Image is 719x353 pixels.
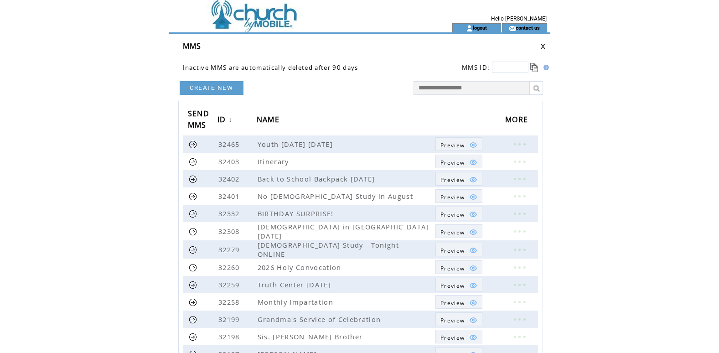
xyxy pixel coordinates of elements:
[218,192,242,201] span: 32401
[258,140,335,149] span: Youth [DATE] [DATE]
[505,112,530,129] span: MORE
[509,25,516,32] img: contact_us_icon.gif
[440,317,465,324] span: Show MMS preview
[258,332,365,341] span: Sis. [PERSON_NAME] Brother
[469,316,477,324] img: eye.png
[469,158,477,166] img: eye.png
[440,299,465,307] span: Show MMS preview
[469,281,477,290] img: eye.png
[258,240,404,259] span: [DEMOGRAPHIC_DATA] Study - Tonight - ONLINE
[435,137,482,151] a: Preview
[469,193,477,201] img: eye.png
[469,141,477,149] img: eye.png
[469,210,477,218] img: eye.png
[218,332,242,341] span: 32198
[258,222,429,240] span: [DEMOGRAPHIC_DATA] in [GEOGRAPHIC_DATA] [DATE]
[440,159,465,166] span: Show MMS preview
[435,189,482,203] a: Preview
[258,297,336,306] span: Monthly Impartation
[258,263,344,272] span: 2026 Holy Convocation
[516,25,540,31] a: contact us
[218,174,242,183] span: 32402
[188,106,209,135] span: SEND MMS
[258,280,333,289] span: Truth Center [DATE]
[218,315,242,324] span: 32199
[440,265,465,272] span: Show MMS preview
[466,25,473,32] img: account_icon.gif
[469,228,477,236] img: eye.png
[180,81,243,95] a: CREATE NEW
[218,227,242,236] span: 32308
[440,141,465,149] span: Show MMS preview
[258,192,415,201] span: No [DEMOGRAPHIC_DATA] Study in August
[258,315,383,324] span: Grandma's Service of Celebration
[473,25,487,31] a: logout
[440,211,465,218] span: Show MMS preview
[435,312,482,326] a: Preview
[440,176,465,184] span: Show MMS preview
[469,333,477,342] img: eye.png
[257,112,284,129] a: NAME
[218,140,242,149] span: 32465
[440,247,465,254] span: Show MMS preview
[440,334,465,342] span: Show MMS preview
[217,112,235,129] a: ID↓
[217,112,228,129] span: ID
[218,209,242,218] span: 32332
[435,260,482,274] a: Preview
[435,224,482,238] a: Preview
[462,63,490,72] span: MMS ID:
[440,193,465,201] span: Show MMS preview
[469,176,477,184] img: eye.png
[435,295,482,309] a: Preview
[183,63,358,72] span: Inactive MMS are automatically deleted after 90 days
[491,16,547,22] span: Hello [PERSON_NAME]
[435,155,482,168] a: Preview
[258,157,291,166] span: Itinerary
[469,264,477,272] img: eye.png
[440,282,465,290] span: Show MMS preview
[435,243,482,256] a: Preview
[218,245,242,254] span: 32279
[257,112,282,129] span: NAME
[218,297,242,306] span: 32258
[218,280,242,289] span: 32259
[258,209,336,218] span: BIRTHDAY SURPRISE!
[435,207,482,220] a: Preview
[218,157,242,166] span: 32403
[258,174,378,183] span: Back to School Backpack [DATE]
[469,299,477,307] img: eye.png
[469,246,477,254] img: eye.png
[218,263,242,272] span: 32260
[435,172,482,186] a: Preview
[541,65,549,70] img: help.gif
[183,41,202,51] span: MMS
[435,330,482,343] a: Preview
[440,228,465,236] span: Show MMS preview
[435,278,482,291] a: Preview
